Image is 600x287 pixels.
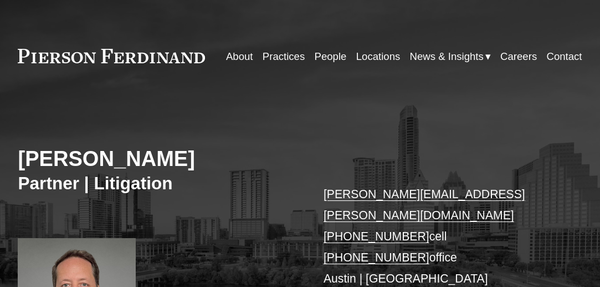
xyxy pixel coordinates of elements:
[500,46,537,67] a: Careers
[410,46,491,67] a: folder dropdown
[324,251,429,264] a: [PHONE_NUMBER]
[263,46,305,67] a: Practices
[356,46,401,67] a: Locations
[315,46,347,67] a: People
[324,230,429,243] a: [PHONE_NUMBER]
[546,46,582,67] a: Contact
[324,188,525,221] a: [PERSON_NAME][EMAIL_ADDRESS][PERSON_NAME][DOMAIN_NAME]
[18,146,300,172] h2: [PERSON_NAME]
[18,173,300,194] h3: Partner | Litigation
[226,46,253,67] a: About
[410,47,484,66] span: News & Insights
